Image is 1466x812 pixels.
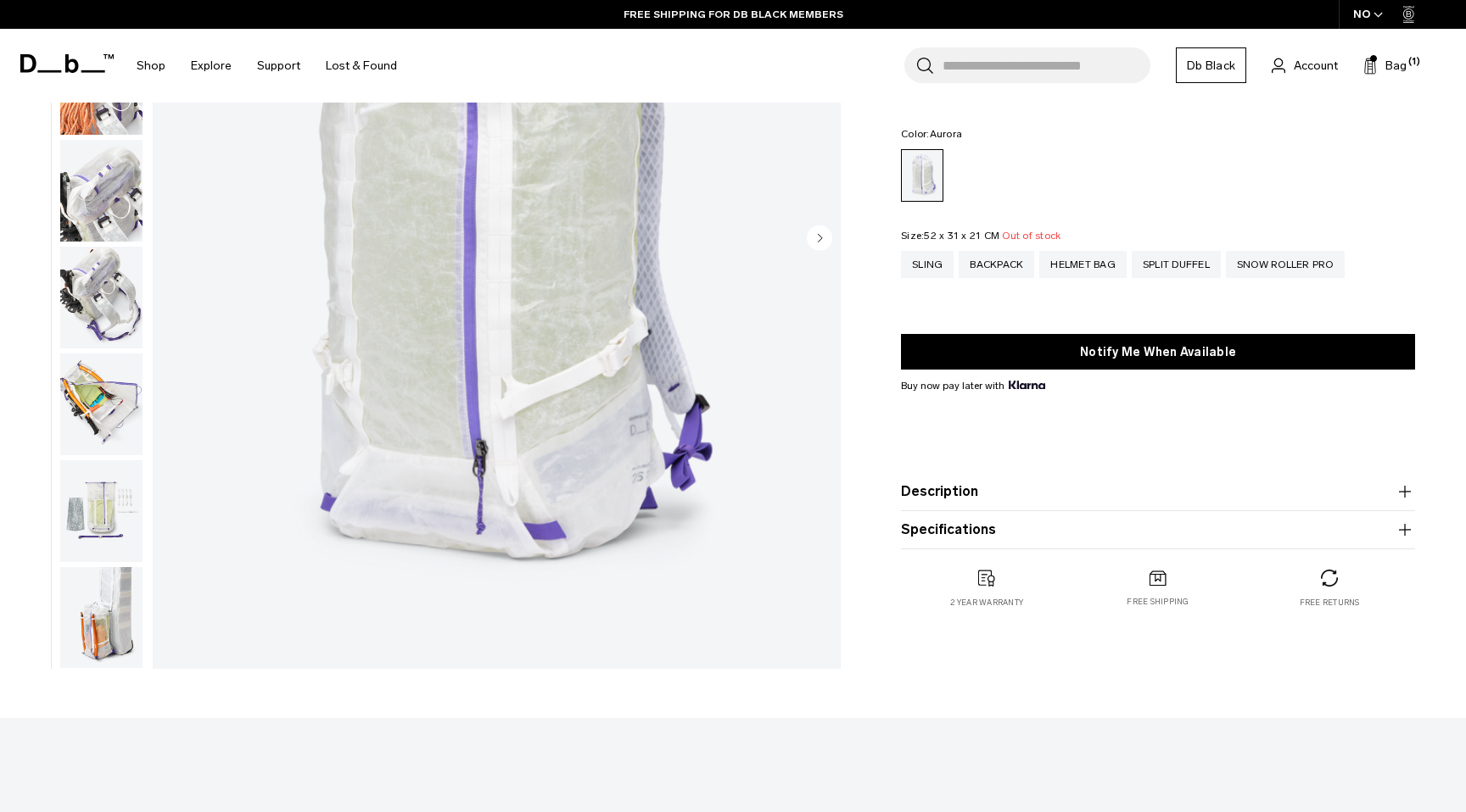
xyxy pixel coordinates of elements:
[60,460,143,562] img: Weigh_Lighter_Backpack_25L_15.png
[1132,251,1221,278] a: Split Duffel
[326,36,397,96] a: Lost & Found
[624,7,843,22] a: FREE SHIPPING FOR DB BLACK MEMBERS
[901,149,943,202] a: Aurora
[191,36,232,96] a: Explore
[807,225,832,253] button: Next slide
[60,567,143,669] img: Weigh_Lighter_Backpack_25L_16.png
[1272,55,1338,75] a: Account
[1127,596,1189,608] p: Free shipping
[950,597,1023,609] p: 2 year warranty
[59,246,143,349] button: Weigh_Lighter_Backpack_25L_13.png
[137,36,165,96] a: Shop
[901,129,962,139] legend: Color:
[1039,251,1127,278] a: Helmet Bag
[59,459,143,563] button: Weigh_Lighter_Backpack_25L_15.png
[1176,47,1246,83] a: Db Black
[930,128,963,140] span: Aurora
[60,353,143,455] img: Weigh_Lighter_Backpack_25L_14.png
[901,231,1060,241] legend: Size:
[901,378,1045,393] span: Buy now pay later with
[901,334,1415,370] button: Notify Me When Available
[257,36,300,96] a: Support
[1363,55,1407,75] button: Bag (1)
[1226,251,1345,278] a: Snow Roller Pro
[1002,230,1060,242] span: Out of stock
[924,230,999,242] span: 52 x 31 x 21 CM
[1009,381,1045,389] img: {"height" => 20, "alt" => "Klarna"}
[901,481,1415,502] button: Description
[959,251,1034,278] a: Backpack
[59,566,143,670] button: Weigh_Lighter_Backpack_25L_16.png
[1408,55,1420,70] span: (1)
[1300,597,1360,609] p: Free returns
[1294,57,1338,75] span: Account
[901,251,954,278] a: Sling
[60,140,143,242] img: Weigh_Lighter_Backpack_25L_12.png
[1385,57,1407,75] span: Bag
[59,353,143,456] button: Weigh_Lighter_Backpack_25L_14.png
[60,247,143,348] img: Weigh_Lighter_Backpack_25L_13.png
[59,139,143,242] button: Weigh_Lighter_Backpack_25L_12.png
[901,520,1415,540] button: Specifications
[124,29,410,103] nav: Main Navigation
